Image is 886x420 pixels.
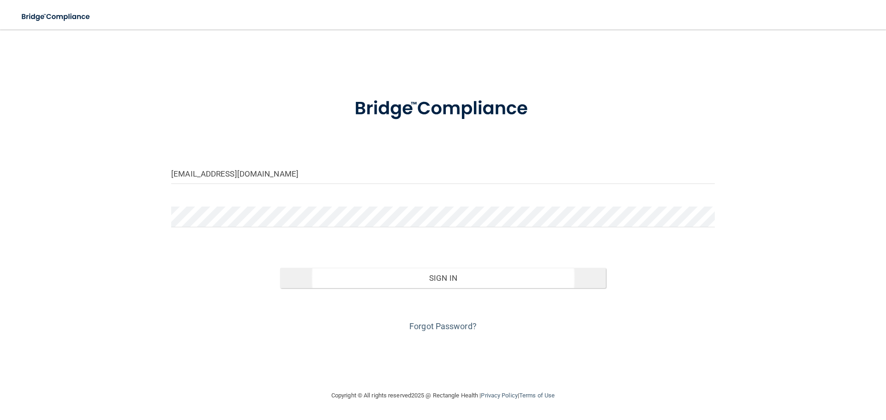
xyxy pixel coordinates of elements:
[171,163,715,184] input: Email
[14,7,99,26] img: bridge_compliance_login_screen.278c3ca4.svg
[481,392,517,399] a: Privacy Policy
[519,392,555,399] a: Terms of Use
[409,321,477,331] a: Forgot Password?
[275,381,611,410] div: Copyright © All rights reserved 2025 @ Rectangle Health | |
[280,268,606,288] button: Sign In
[335,85,551,133] img: bridge_compliance_login_screen.278c3ca4.svg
